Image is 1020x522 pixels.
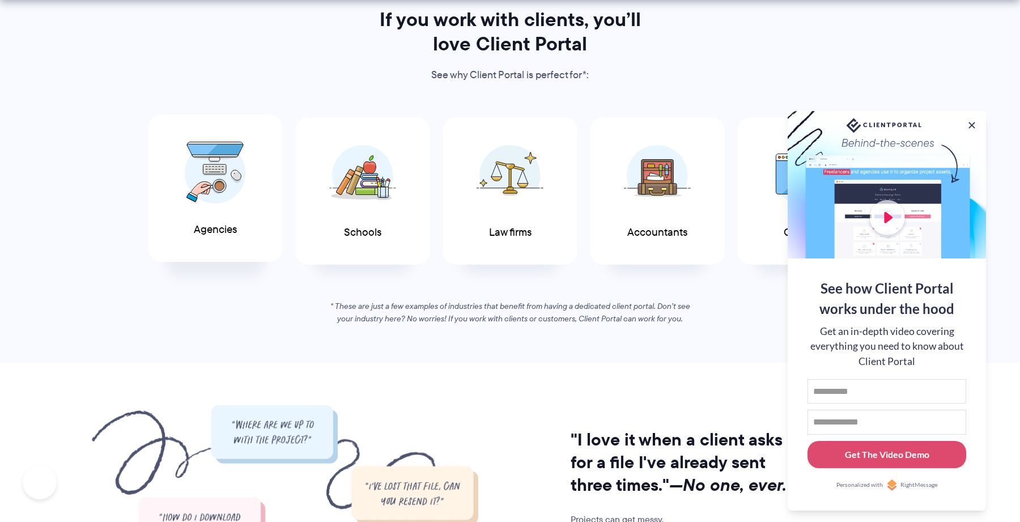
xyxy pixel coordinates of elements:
div: Get an in-depth video covering everything you need to know about Client Portal [807,324,966,369]
span: RightMessage [900,481,937,490]
div: Get The Video Demo [845,448,929,461]
a: Schools [295,117,430,265]
span: Personalized with [836,481,883,490]
span: Agencies [194,224,237,236]
img: Personalized with RightMessage [886,479,898,491]
a: Law firms [443,117,577,265]
button: Get The Video Demo [807,441,966,469]
span: Accountants [627,227,687,239]
span: Coaches [784,227,826,239]
span: Law firms [489,227,532,239]
h2: "I love it when a client asks for a file I've already sent three times." [571,428,801,496]
a: Accountants [590,117,725,265]
a: Coaches [737,117,872,265]
h2: If you work with clients, you’ll love Client Portal [364,7,656,56]
span: Schools [344,227,381,239]
a: Agencies [148,114,283,262]
div: See how Client Portal works under the hood [807,278,966,319]
em: * These are just a few examples of industries that benefit from having a dedicated client portal.... [330,300,690,324]
i: —No one, ever. [669,472,787,498]
a: Personalized withRightMessage [807,479,966,491]
iframe: Toggle Customer Support [23,465,57,499]
p: See why Client Portal is perfect for*: [364,67,656,84]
